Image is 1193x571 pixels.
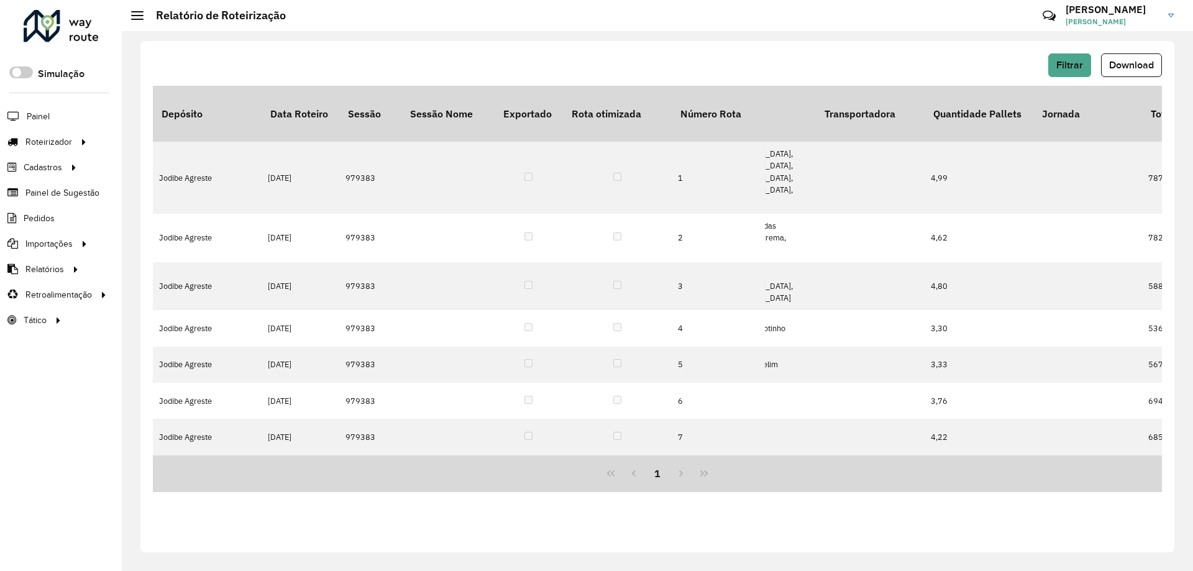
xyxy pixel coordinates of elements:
[925,310,1033,346] td: 3,30
[925,383,1033,419] td: 3,76
[672,419,765,455] td: 7
[672,214,765,262] td: 2
[672,310,765,346] td: 4
[38,66,85,81] label: Simulação
[1033,86,1142,142] th: Jornada
[1066,16,1159,27] span: [PERSON_NAME]
[401,86,495,142] th: Sessão Nome
[153,347,262,383] td: Jodibe Agreste
[153,419,262,455] td: Jodibe Agreste
[1056,60,1083,70] span: Filtrar
[27,110,50,123] span: Painel
[153,310,262,346] td: Jodibe Agreste
[646,462,669,485] button: 1
[925,214,1033,262] td: 4,62
[339,86,401,142] th: Sessão
[925,347,1033,383] td: 3,33
[24,314,47,327] span: Tático
[339,419,401,455] td: 979383
[1101,53,1162,77] button: Download
[262,86,339,142] th: Data Roteiro
[339,142,401,214] td: 979383
[672,347,765,383] td: 5
[262,419,339,455] td: [DATE]
[153,86,262,142] th: Depósito
[153,262,262,311] td: Jodibe Agreste
[24,212,55,225] span: Pedidos
[153,142,262,214] td: Jodibe Agreste
[672,262,765,311] td: 3
[1036,2,1063,29] a: Contato Rápido
[153,383,262,419] td: Jodibe Agreste
[672,383,765,419] td: 6
[672,142,765,214] td: 1
[1066,4,1159,16] h3: [PERSON_NAME]
[339,310,401,346] td: 979383
[144,9,286,22] h2: Relatório de Roteirização
[25,237,73,250] span: Importações
[563,86,672,142] th: Rota otimizada
[262,383,339,419] td: [DATE]
[1109,60,1154,70] span: Download
[262,262,339,311] td: [DATE]
[262,142,339,214] td: [DATE]
[153,214,262,262] td: Jodibe Agreste
[925,142,1033,214] td: 4,99
[339,347,401,383] td: 979383
[925,86,1033,142] th: Quantidade Pallets
[816,86,925,142] th: Transportadora
[339,262,401,311] td: 979383
[24,161,62,174] span: Cadastros
[25,288,92,301] span: Retroalimentação
[495,86,563,142] th: Exportado
[672,86,765,142] th: Número Rota
[25,263,64,276] span: Relatórios
[262,310,339,346] td: [DATE]
[925,419,1033,455] td: 4,22
[339,383,401,419] td: 979383
[25,186,99,199] span: Painel de Sugestão
[1048,53,1091,77] button: Filtrar
[25,135,72,148] span: Roteirizador
[925,262,1033,311] td: 4,80
[262,214,339,262] td: [DATE]
[262,347,339,383] td: [DATE]
[339,214,401,262] td: 979383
